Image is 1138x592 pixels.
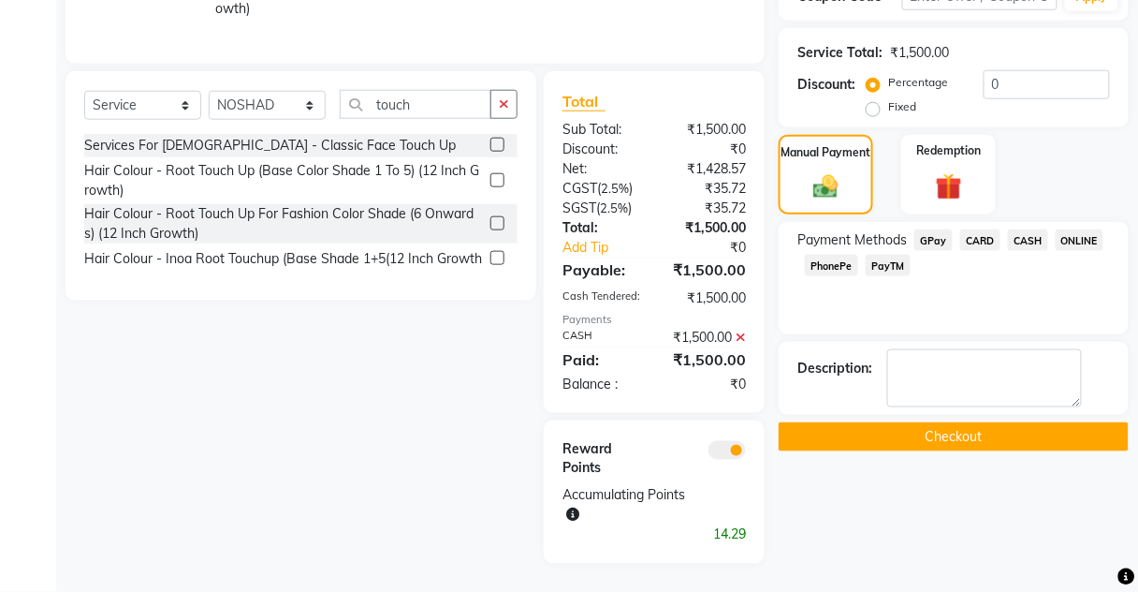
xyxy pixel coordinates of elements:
[1008,229,1048,251] span: CASH
[600,200,628,215] span: 2.5%
[562,180,597,197] span: CGST
[548,375,654,394] div: Balance :
[548,486,708,525] div: Accumulating Points
[654,328,760,348] div: ₹1,500.00
[548,348,654,371] div: Paid:
[654,159,760,179] div: ₹1,428.57
[914,229,953,251] span: GPay
[562,92,605,111] span: Total
[548,140,654,159] div: Discount:
[601,181,629,196] span: 2.5%
[781,144,871,161] label: Manual Payment
[548,289,654,308] div: Cash Tendered:
[654,289,760,308] div: ₹1,500.00
[548,120,654,140] div: Sub Total:
[806,172,846,200] img: _cash.svg
[548,179,654,199] div: ( )
[797,43,883,63] div: Service Total:
[888,98,916,115] label: Fixed
[84,136,456,155] div: Services For [DEMOGRAPHIC_DATA] - Classic Face Touch Up
[866,255,911,276] span: PayTM
[779,422,1129,451] button: Checkout
[805,255,858,276] span: PhonePe
[548,259,654,281] div: Payable:
[797,359,872,378] div: Description:
[654,218,760,238] div: ₹1,500.00
[548,199,654,218] div: ( )
[654,259,760,281] div: ₹1,500.00
[960,229,1000,251] span: CARD
[548,218,654,238] div: Total:
[548,439,654,479] div: Reward Points
[888,74,948,91] label: Percentage
[890,43,949,63] div: ₹1,500.00
[654,120,760,140] div: ₹1,500.00
[548,525,760,545] div: 14.29
[84,161,483,200] div: Hair Colour - Root Touch Up (Base Color Shade 1 To 5) (12 Inch Growth)
[654,375,760,394] div: ₹0
[548,238,672,258] a: Add Tip
[562,312,746,328] div: Payments
[1056,229,1104,251] span: ONLINE
[797,230,907,250] span: Payment Methods
[927,170,970,203] img: _gift.svg
[654,179,760,199] div: ₹35.72
[797,75,855,95] div: Discount:
[548,328,654,348] div: CASH
[84,249,482,269] div: Hair Colour - Inoa Root Touchup (Base Shade 1+5(12 Inch Growth
[84,204,483,244] div: Hair Colour - Root Touch Up For Fashion Color Shade (6 Onwards) (12 Inch Growth)
[672,238,760,258] div: ₹0
[916,142,981,159] label: Redemption
[340,90,491,119] input: Search or Scan
[562,200,596,216] span: SGST
[654,348,760,371] div: ₹1,500.00
[548,159,654,179] div: Net:
[654,199,760,218] div: ₹35.72
[654,140,760,159] div: ₹0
